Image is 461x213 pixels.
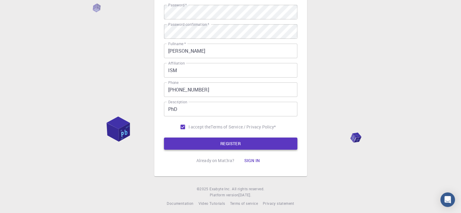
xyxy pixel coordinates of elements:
a: Video Tutorials [198,201,225,207]
span: Exabyte Inc. [209,186,231,191]
div: Open Intercom Messenger [440,192,455,207]
a: Exabyte Inc. [209,186,231,192]
span: Documentation [167,201,193,206]
button: Sign in [239,155,265,167]
a: Documentation [167,201,193,207]
a: Terms of service [230,201,258,207]
span: [DATE] . [239,192,251,197]
span: Video Tutorials [198,201,225,206]
p: Terms of Service / Privacy Policy * [211,124,276,130]
label: Fullname [168,41,186,46]
label: Password confirmation [168,22,209,27]
label: Password [168,2,187,8]
a: [DATE]. [239,192,251,198]
label: Description [168,99,187,105]
span: All rights reserved. [232,186,264,192]
p: Already on Mat3ra? [196,158,235,164]
label: Affiliation [168,61,185,66]
span: Terms of service [230,201,258,206]
a: Terms of Service / Privacy Policy* [211,124,276,130]
span: I accept the [189,124,211,130]
button: REGISTER [164,138,297,150]
span: © 2025 [197,186,209,192]
span: Privacy statement [263,201,294,206]
a: Privacy statement [263,201,294,207]
span: Platform version [210,192,239,198]
label: Phone [168,80,179,85]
